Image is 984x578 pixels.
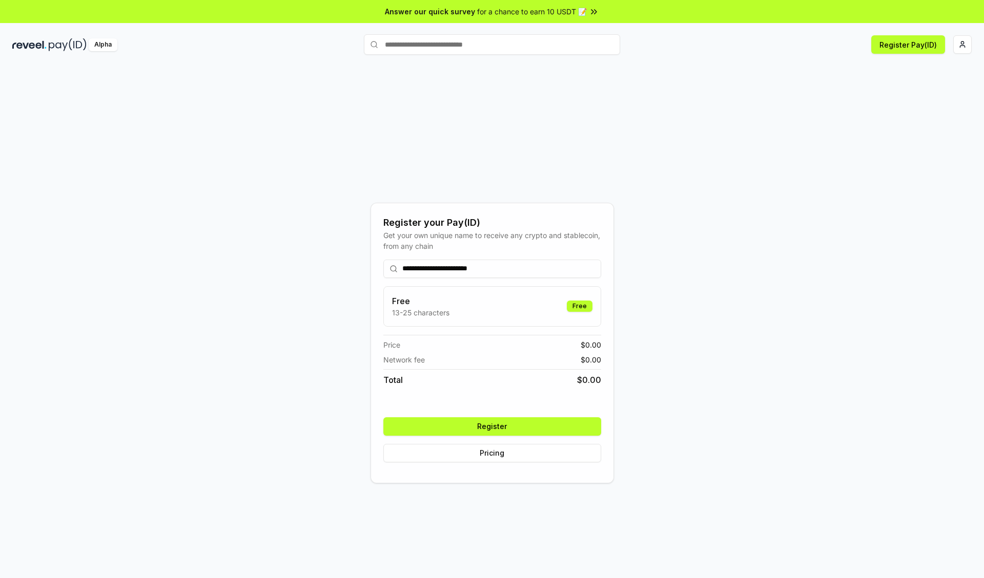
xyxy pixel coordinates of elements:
[581,339,601,350] span: $ 0.00
[383,417,601,436] button: Register
[581,354,601,365] span: $ 0.00
[49,38,87,51] img: pay_id
[89,38,117,51] div: Alpha
[577,374,601,386] span: $ 0.00
[383,354,425,365] span: Network fee
[383,230,601,251] div: Get your own unique name to receive any crypto and stablecoin, from any chain
[567,301,592,312] div: Free
[477,6,587,17] span: for a chance to earn 10 USDT 📝
[392,307,449,318] p: 13-25 characters
[871,35,945,54] button: Register Pay(ID)
[383,374,403,386] span: Total
[383,444,601,462] button: Pricing
[383,339,400,350] span: Price
[12,38,47,51] img: reveel_dark
[385,6,475,17] span: Answer our quick survey
[383,216,601,230] div: Register your Pay(ID)
[392,295,449,307] h3: Free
